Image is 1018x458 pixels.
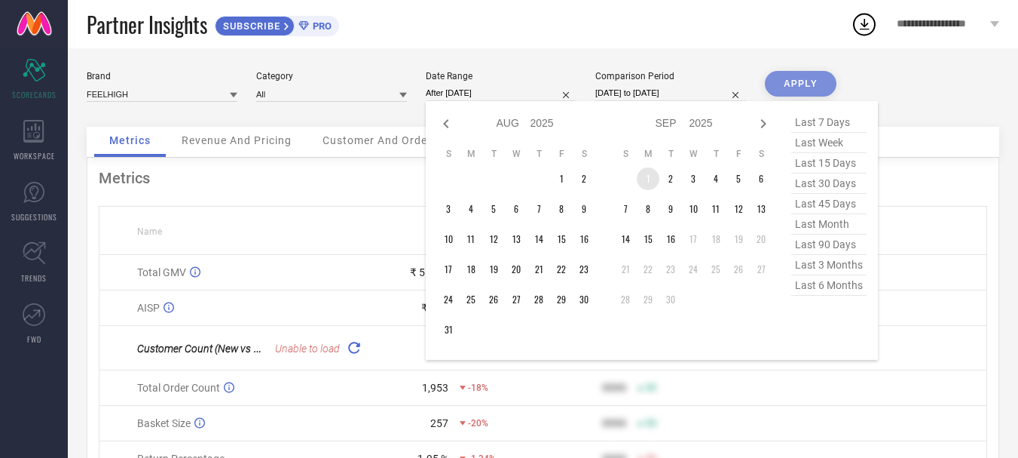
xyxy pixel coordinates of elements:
[791,214,867,235] span: last month
[637,228,659,251] td: Mon Sep 15 2025
[791,255,867,275] span: last 3 months
[659,198,682,220] td: Tue Sep 09 2025
[682,258,705,281] td: Wed Sep 24 2025
[750,258,772,281] td: Sat Sep 27 2025
[482,148,505,160] th: Tuesday
[595,85,746,101] input: Select comparison period
[426,71,576,81] div: Date Range
[505,198,527,220] td: Wed Aug 06 2025
[410,266,448,278] div: ₹ 5.02 L
[437,318,460,341] td: Sun Aug 31 2025
[550,288,573,311] td: Fri Aug 29 2025
[637,168,659,190] td: Mon Sep 01 2025
[727,258,750,281] td: Fri Sep 26 2025
[727,228,750,251] td: Fri Sep 19 2025
[705,258,727,281] td: Thu Sep 25 2025
[527,148,550,160] th: Thursday
[750,198,772,220] td: Sat Sep 13 2025
[87,71,237,81] div: Brand
[527,228,550,251] td: Thu Aug 14 2025
[646,383,656,393] span: 50
[468,418,488,429] span: -20%
[791,133,867,153] span: last week
[573,258,595,281] td: Sat Aug 23 2025
[727,198,750,220] td: Fri Sep 12 2025
[791,174,867,194] span: last 30 days
[682,148,705,160] th: Wednesday
[682,228,705,251] td: Wed Sep 17 2025
[275,343,340,355] span: Unable to load
[437,198,460,220] td: Sun Aug 03 2025
[137,341,288,355] span: Customer Count (New vs Repeat)
[595,71,746,81] div: Comparison Period
[12,89,57,100] span: SCORECARDS
[527,288,550,311] td: Thu Aug 28 2025
[550,228,573,251] td: Fri Aug 15 2025
[573,288,595,311] td: Sat Aug 30 2025
[323,134,438,146] span: Customer And Orders
[460,258,482,281] td: Mon Aug 18 2025
[550,148,573,160] th: Friday
[216,20,284,32] span: SUBSCRIBE
[573,228,595,251] td: Sat Aug 16 2025
[182,134,292,146] span: Revenue And Pricing
[437,288,460,311] td: Sun Aug 24 2025
[505,228,527,251] td: Wed Aug 13 2025
[573,148,595,160] th: Saturday
[426,85,576,101] input: Select date range
[659,288,682,311] td: Tue Sep 30 2025
[505,258,527,281] td: Wed Aug 20 2025
[99,169,987,187] div: Metrics
[460,288,482,311] td: Mon Aug 25 2025
[750,168,772,190] td: Sat Sep 06 2025
[137,382,220,394] span: Total Order Count
[460,228,482,251] td: Mon Aug 11 2025
[256,71,407,81] div: Category
[437,258,460,281] td: Sun Aug 17 2025
[602,382,626,394] div: 9999
[646,418,656,429] span: 50
[851,11,878,38] div: Open download list
[791,235,867,255] span: last 90 days
[309,20,332,32] span: PRO
[482,288,505,311] td: Tue Aug 26 2025
[460,148,482,160] th: Monday
[14,150,55,161] span: WORKSPACE
[750,228,772,251] td: Sat Sep 20 2025
[430,417,448,429] div: 257
[637,258,659,281] td: Mon Sep 22 2025
[421,302,448,314] div: ₹ 244
[705,228,727,251] td: Thu Sep 18 2025
[791,112,867,133] span: last 7 days
[27,334,41,345] span: FWD
[727,148,750,160] th: Friday
[659,168,682,190] td: Tue Sep 02 2025
[682,168,705,190] td: Wed Sep 03 2025
[437,115,455,133] div: Previous month
[637,148,659,160] th: Monday
[682,198,705,220] td: Wed Sep 10 2025
[550,258,573,281] td: Fri Aug 22 2025
[614,198,637,220] td: Sun Sep 07 2025
[109,134,151,146] span: Metrics
[705,198,727,220] td: Thu Sep 11 2025
[550,198,573,220] td: Fri Aug 08 2025
[482,228,505,251] td: Tue Aug 12 2025
[505,288,527,311] td: Wed Aug 27 2025
[137,302,160,314] span: AISP
[727,168,750,190] td: Fri Sep 05 2025
[791,275,867,296] span: last 6 months
[573,168,595,190] td: Sat Aug 02 2025
[573,198,595,220] td: Sat Aug 09 2025
[602,417,626,429] div: 9999
[527,198,550,220] td: Thu Aug 07 2025
[11,211,57,223] span: SUGGESTIONS
[527,258,550,281] td: Thu Aug 21 2025
[137,417,191,429] span: Basket Size
[750,148,772,160] th: Saturday
[637,288,659,311] td: Mon Sep 29 2025
[344,337,365,358] div: Reload "Customer Count (New vs Repeat) "
[87,9,207,40] span: Partner Insights
[614,288,637,311] td: Sun Sep 28 2025
[614,148,637,160] th: Sunday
